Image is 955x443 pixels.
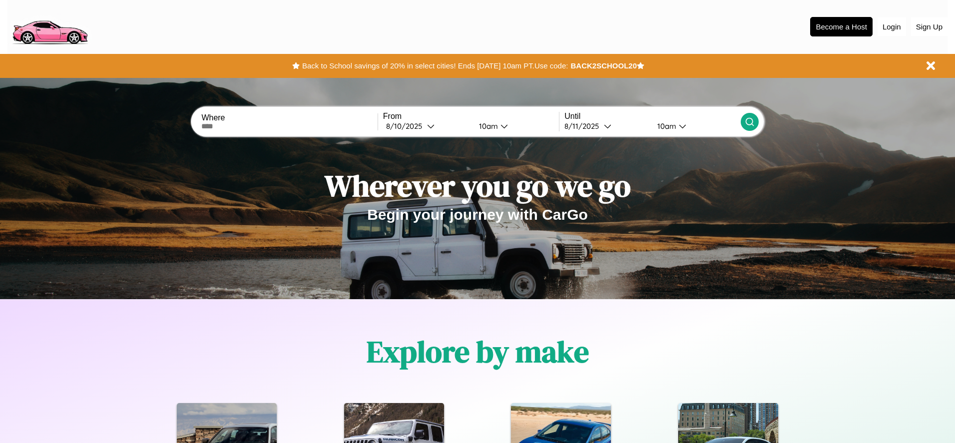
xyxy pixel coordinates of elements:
button: Back to School savings of 20% in select cities! Ends [DATE] 10am PT.Use code: [300,59,570,73]
button: Sign Up [911,17,948,36]
div: 8 / 11 / 2025 [564,121,604,131]
label: Where [201,113,377,122]
div: 10am [474,121,500,131]
label: Until [564,112,740,121]
button: Login [878,17,906,36]
div: 8 / 10 / 2025 [386,121,427,131]
img: logo [7,5,92,47]
button: 10am [471,121,559,131]
div: 10am [652,121,679,131]
label: From [383,112,559,121]
b: BACK2SCHOOL20 [570,61,637,70]
h1: Explore by make [367,331,589,372]
button: 8/10/2025 [383,121,471,131]
button: Become a Host [810,17,873,36]
button: 10am [649,121,740,131]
